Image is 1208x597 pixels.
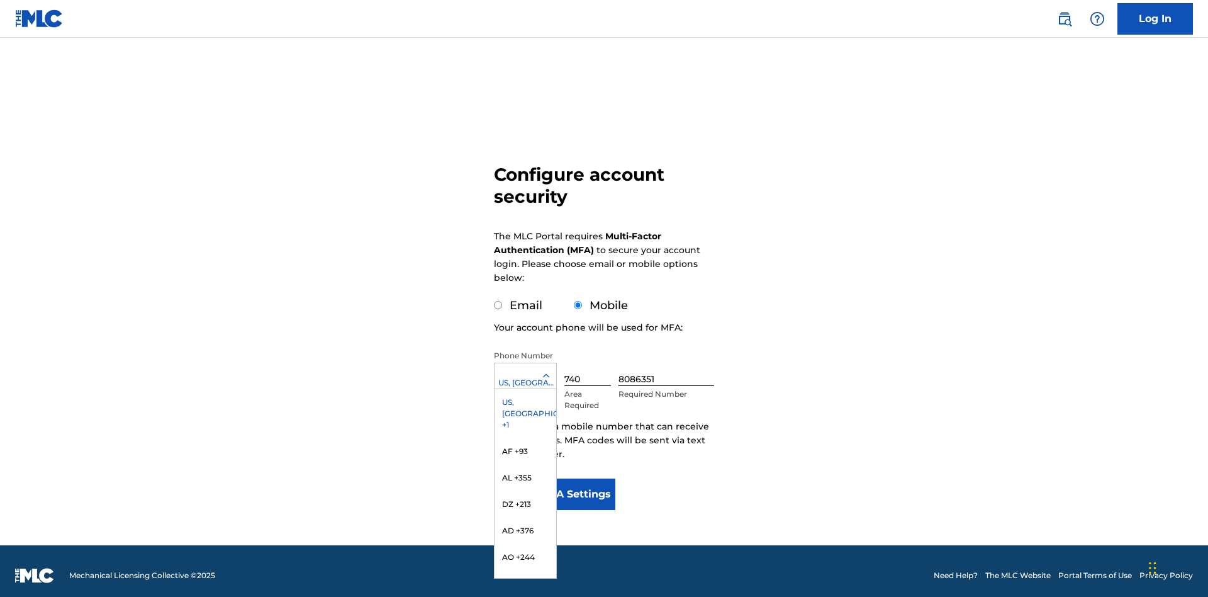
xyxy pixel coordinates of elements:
div: DZ +213 [495,491,556,518]
a: Privacy Policy [1139,570,1193,581]
p: The MLC Portal requires to secure your account login. Please choose email or mobile options below: [494,229,700,285]
span: Mechanical Licensing Collective © 2025 [69,570,215,581]
label: Email [510,298,542,312]
h3: Configure account security [494,164,714,208]
a: Public Search [1052,6,1077,31]
div: AL +355 [495,465,556,491]
p: Required Number [618,389,714,400]
a: Need Help? [934,570,978,581]
iframe: Chat Widget [1145,537,1208,597]
p: Please enter a mobile number that can receive text messages. MFA codes will be sent via text to t... [494,419,714,461]
p: Your account phone will be used for MFA: [494,321,683,334]
div: US, [GEOGRAPHIC_DATA] +1 [495,377,556,389]
img: help [1090,11,1105,26]
div: US, [GEOGRAPHIC_DATA] +1 [495,389,556,438]
div: Help [1085,6,1110,31]
div: AF +93 [495,438,556,465]
a: The MLC Website [985,570,1051,581]
label: Mobile [590,298,628,312]
img: logo [15,568,54,583]
div: AO +244 [495,544,556,571]
img: MLC Logo [15,9,64,28]
img: search [1057,11,1072,26]
div: AI +1264 [495,571,556,597]
div: AD +376 [495,518,556,544]
div: Drag [1149,549,1156,587]
p: Area Required [564,389,611,411]
a: Log In [1117,3,1193,35]
a: Portal Terms of Use [1058,570,1132,581]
